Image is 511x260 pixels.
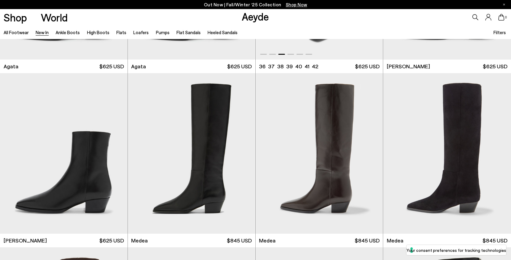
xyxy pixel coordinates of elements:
p: Out Now | Fall/Winter ‘25 Collection [204,1,307,8]
a: Heeled Sandals [208,30,238,35]
span: 0 [504,16,507,19]
span: $845 USD [355,237,380,244]
ul: variant [259,63,316,70]
a: Agata $625 USD [128,60,255,73]
span: Agata [4,63,18,70]
a: Medea $845 USD [128,234,255,247]
label: Your consent preferences for tracking technologies [406,247,506,253]
a: Ankle Boots [56,30,80,35]
a: World [41,12,68,23]
li: 40 [295,63,302,70]
a: Flats [116,30,126,35]
span: Medea [387,237,403,244]
span: $625 USD [355,63,380,70]
button: Your consent preferences for tracking technologies [406,245,506,255]
span: $625 USD [99,63,124,70]
a: [PERSON_NAME] $625 USD [383,60,511,73]
span: [PERSON_NAME] [4,237,47,244]
li: 39 [286,63,293,70]
span: Filters [493,30,506,35]
a: New In [36,30,49,35]
span: $625 USD [99,237,124,244]
img: Medea Knee-High Boots [256,73,383,233]
a: 36 37 38 39 40 41 42 $625 USD [256,60,383,73]
a: High Boots [87,30,109,35]
span: $625 USD [483,63,507,70]
a: Medea $845 USD [383,234,511,247]
img: Medea Knee-High Boots [128,73,255,233]
li: 37 [268,63,275,70]
a: Medea $845 USD [256,234,383,247]
span: $625 USD [227,63,252,70]
a: Flat Sandals [176,30,201,35]
a: Aeyde [242,10,269,23]
li: 36 [259,63,266,70]
li: 38 [277,63,284,70]
a: Shop [4,12,27,23]
span: [PERSON_NAME] [387,63,430,70]
span: $845 USD [483,237,507,244]
span: Medea [131,237,148,244]
a: 0 [498,14,504,21]
a: Loafers [133,30,149,35]
a: All Footwear [4,30,29,35]
li: 41 [305,63,309,70]
span: Agata [131,63,146,70]
img: Medea Suede Knee-High Boots [383,73,511,233]
a: Pumps [156,30,170,35]
span: $845 USD [227,237,252,244]
span: Navigate to /collections/new-in [286,2,307,7]
li: 42 [312,63,318,70]
span: Medea [259,237,276,244]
